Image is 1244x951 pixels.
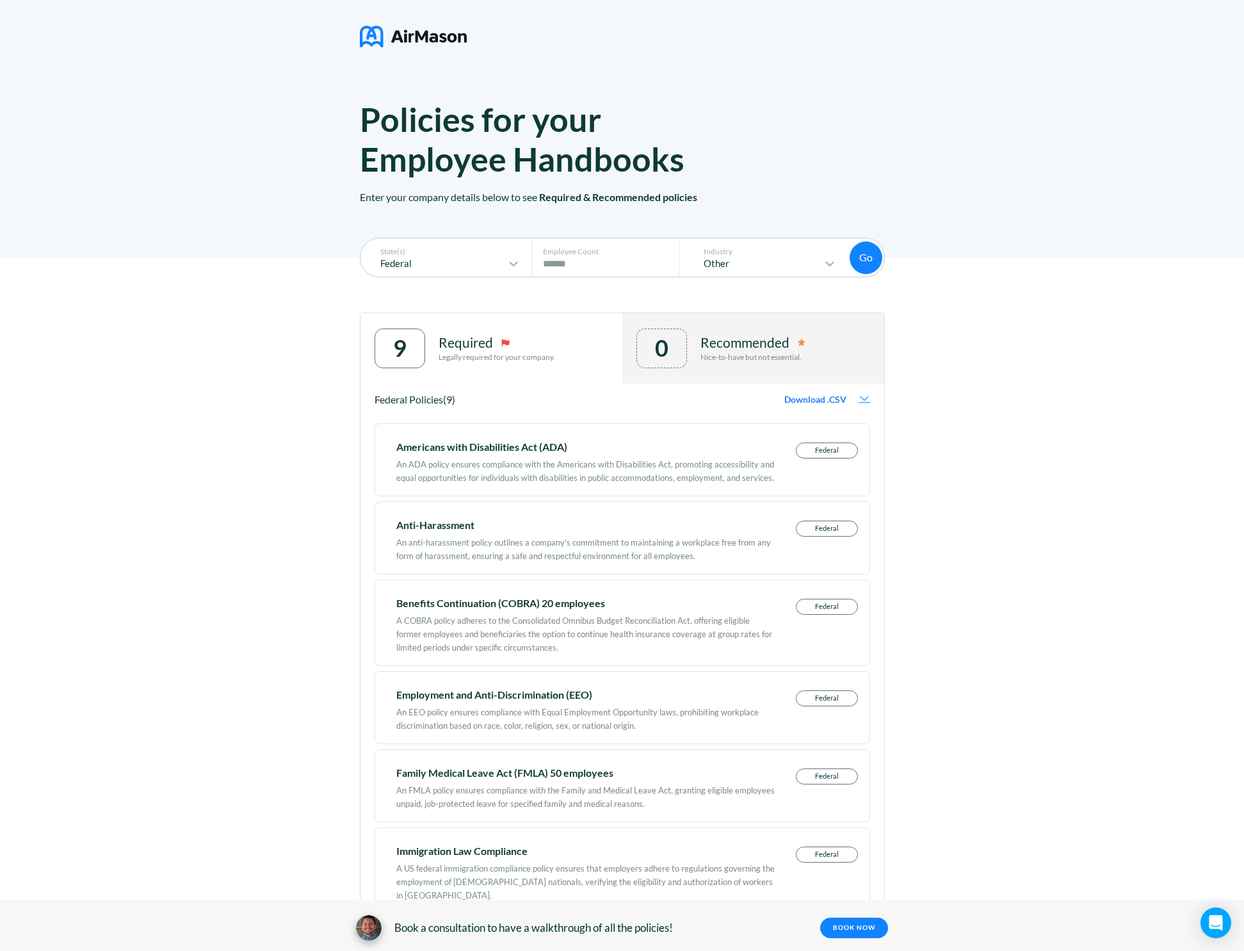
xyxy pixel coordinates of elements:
[396,530,775,563] div: An anti-harassment policy outlines a company's commitment to maintaining a workplace free from an...
[1200,907,1231,938] div: Open Intercom Messenger
[439,353,555,362] p: Legally required for your company.
[850,241,882,274] button: Go
[356,915,382,941] img: avatar
[396,521,775,530] div: Anti-Harassment
[501,339,510,347] img: required-icon
[700,353,805,362] p: Nice-to-have but not essential.
[691,247,837,256] p: Industry
[655,335,668,361] div: 0
[796,443,857,458] p: Federal
[796,691,857,706] p: Federal
[360,179,885,257] p: Enter your company details below to see
[396,856,775,902] div: A US federal immigration compliance policy ensures that employers adhere to regulations governing...
[396,699,775,733] div: An EEO policy ensures compliance with Equal Employment Opportunity laws, prohibiting workplace di...
[396,777,775,811] div: An FMLA policy ensures compliance with the Family and Medical Leave Act, granting eligible employ...
[796,769,857,784] p: Federal
[439,335,493,350] p: Required
[396,690,775,699] div: Employment and Anti-Discrimination (EEO)
[360,20,467,53] img: logo
[796,521,857,536] p: Federal
[393,335,407,361] div: 9
[396,443,775,451] div: Americans with Disabilities Act (ADA)
[796,847,857,862] p: Federal
[368,258,506,269] p: Federal
[375,393,443,405] span: Federal Policies
[396,451,775,485] div: An ADA policy ensures compliance with the Americans with Disabilities Act, promoting accessibilit...
[539,191,697,203] span: Required & Recommended policies
[394,922,673,934] span: Book a consultation to have a walkthrough of all the policies!
[368,247,521,256] p: State(s)
[396,599,775,608] div: Benefits Continuation (COBRA) 20 employees
[784,394,846,405] span: Download .CSV
[859,396,870,403] img: download-icon
[691,258,822,269] p: Other
[543,247,676,256] p: Employee Count
[396,847,775,856] div: Immigration Law Compliance
[796,599,857,614] p: Federal
[396,608,775,654] div: A COBRA policy adheres to the Consolidated Omnibus Budget Reconciliation Act, offering eligible f...
[396,768,775,777] div: Family Medical Leave Act (FMLA) 50 employees
[820,918,888,938] a: BOOK NOW
[700,335,789,350] p: Recommended
[798,339,805,346] img: remmended-icon
[443,393,455,405] span: (9)
[360,99,735,179] h1: Policies for your Employee Handbooks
